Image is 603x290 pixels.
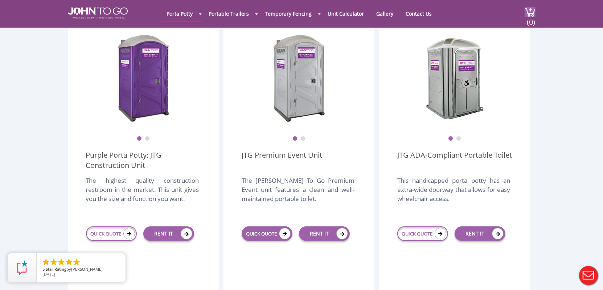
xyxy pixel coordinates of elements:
button: Live Chat [574,261,603,290]
a: QUICK QUOTE [242,226,292,241]
a: Unit Calculator [322,7,369,21]
button: 2 of 2 [145,136,150,141]
img: cart a [525,7,536,17]
li:  [72,258,81,266]
span: 5 [42,266,45,272]
a: RENT IT [455,226,505,241]
a: QUICK QUOTE [397,226,448,241]
span: (0) [527,11,536,27]
div: The [PERSON_NAME] To Go Premium Event unit features a clean and well-maintained portable toilet. [242,176,354,211]
a: QUICK QUOTE [86,226,137,241]
div: The highest quality construction restroom in the market. This unit gives you the size and functio... [86,176,199,211]
li:  [65,258,73,266]
a: RENT IT [299,226,350,241]
a: Temporary Fencing [259,7,317,21]
a: JTG Premium Event Unit [242,150,322,170]
button: 1 of 2 [137,136,142,141]
a: JTG ADA-Compliant Portable Toilet [397,150,512,170]
a: Gallery [371,7,399,21]
li:  [57,258,66,266]
li:  [49,258,58,266]
li:  [42,258,50,266]
a: Contact Us [400,7,437,21]
span: [DATE] [42,271,55,277]
a: RENT IT [143,226,194,241]
span: Star Rating [46,266,66,272]
button: 2 of 2 [300,136,305,141]
img: Review Rating [15,261,29,275]
span: [PERSON_NAME] [71,266,103,272]
img: JOHN to go [68,7,128,19]
a: Portable Trailers [203,7,254,21]
button: 2 of 2 [456,136,461,141]
button: 1 of 2 [292,136,298,141]
a: Porta Potty [161,7,198,21]
div: This handicapped porta potty has an extra-wide doorway that allows for easy wheelchair access. [397,176,510,211]
a: Purple Porta Potty: JTG Construction Unit [86,150,201,170]
img: ADA Handicapped Accessible Unit [426,32,484,123]
button: 1 of 2 [448,136,453,141]
span: by [42,267,120,272]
